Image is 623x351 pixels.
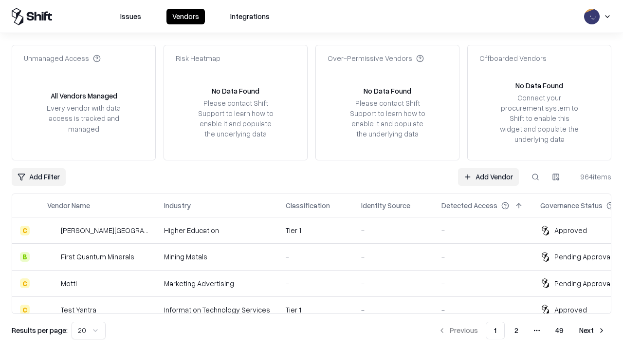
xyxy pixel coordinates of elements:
[548,322,571,339] button: 49
[47,278,57,288] img: Motti
[286,305,346,315] div: Tier 1
[12,325,68,335] p: Results per page:
[286,225,346,235] div: Tier 1
[347,98,428,139] div: Please contact Shift Support to learn how to enable it and populate the underlying data
[166,9,205,24] button: Vendors
[61,278,77,289] div: Motti
[114,9,147,24] button: Issues
[286,278,346,289] div: -
[507,322,526,339] button: 2
[572,172,611,182] div: 964 items
[286,200,330,211] div: Classification
[43,103,124,134] div: Every vendor with data access is tracked and managed
[441,225,525,235] div: -
[47,252,57,262] img: First Quantum Minerals
[164,225,270,235] div: Higher Education
[164,305,270,315] div: Information Technology Services
[361,225,426,235] div: -
[361,278,426,289] div: -
[12,168,66,186] button: Add Filter
[164,252,270,262] div: Mining Metals
[20,226,30,235] div: C
[573,322,611,339] button: Next
[20,252,30,262] div: B
[47,226,57,235] img: Reichman University
[479,53,547,63] div: Offboarded Vendors
[361,252,426,262] div: -
[499,93,580,144] div: Connect your procurement system to Shift to enable this widget and populate the underlying data
[361,200,410,211] div: Identity Source
[441,305,525,315] div: -
[20,278,30,288] div: C
[24,53,101,63] div: Unmanaged Access
[364,86,411,96] div: No Data Found
[51,91,117,101] div: All Vendors Managed
[432,322,611,339] nav: pagination
[195,98,276,139] div: Please contact Shift Support to learn how to enable it and populate the underlying data
[554,305,587,315] div: Approved
[554,252,612,262] div: Pending Approval
[212,86,259,96] div: No Data Found
[47,305,57,314] img: Test Yantra
[176,53,220,63] div: Risk Heatmap
[486,322,505,339] button: 1
[61,225,148,235] div: [PERSON_NAME][GEOGRAPHIC_DATA]
[20,305,30,314] div: C
[441,252,525,262] div: -
[361,305,426,315] div: -
[554,278,612,289] div: Pending Approval
[61,305,96,315] div: Test Yantra
[458,168,519,186] a: Add Vendor
[441,278,525,289] div: -
[540,200,603,211] div: Governance Status
[515,80,563,91] div: No Data Found
[61,252,134,262] div: First Quantum Minerals
[286,252,346,262] div: -
[441,200,497,211] div: Detected Access
[47,200,90,211] div: Vendor Name
[224,9,275,24] button: Integrations
[328,53,424,63] div: Over-Permissive Vendors
[554,225,587,235] div: Approved
[164,278,270,289] div: Marketing Advertising
[164,200,191,211] div: Industry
